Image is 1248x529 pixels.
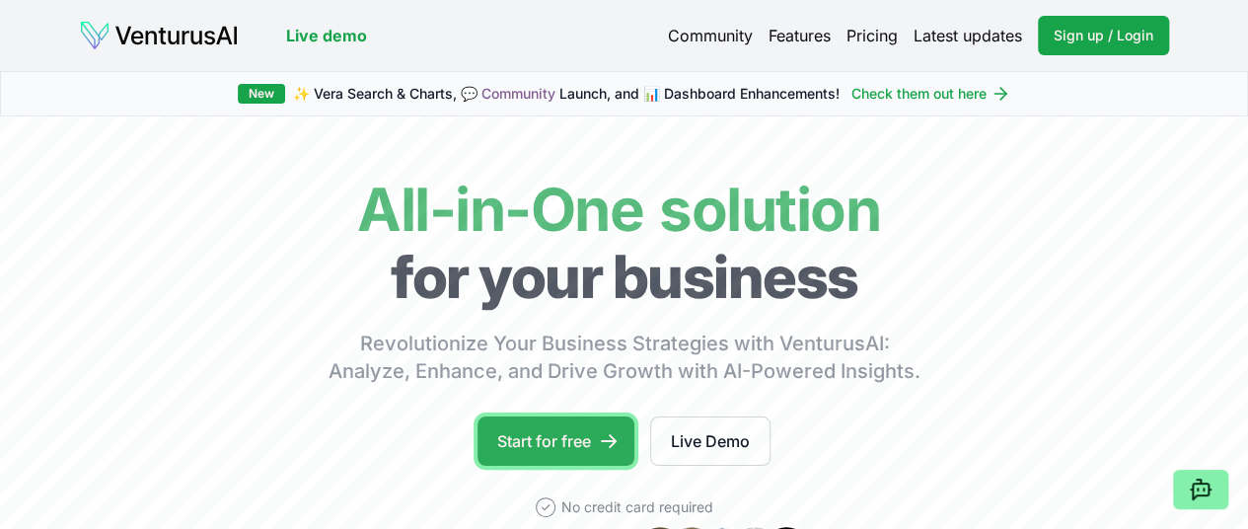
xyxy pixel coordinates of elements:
a: Community [668,24,753,47]
a: Latest updates [914,24,1022,47]
a: Community [481,85,555,102]
span: ✨ Vera Search & Charts, 💬 Launch, and 📊 Dashboard Enhancements! [293,84,840,104]
a: Start for free [477,416,634,466]
a: Live demo [286,24,367,47]
a: Live Demo [650,416,771,466]
a: Check them out here [851,84,1010,104]
span: Sign up / Login [1054,26,1153,45]
a: Pricing [846,24,898,47]
div: New [238,84,285,104]
img: logo [79,20,239,51]
a: Sign up / Login [1038,16,1169,55]
a: Features [769,24,831,47]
